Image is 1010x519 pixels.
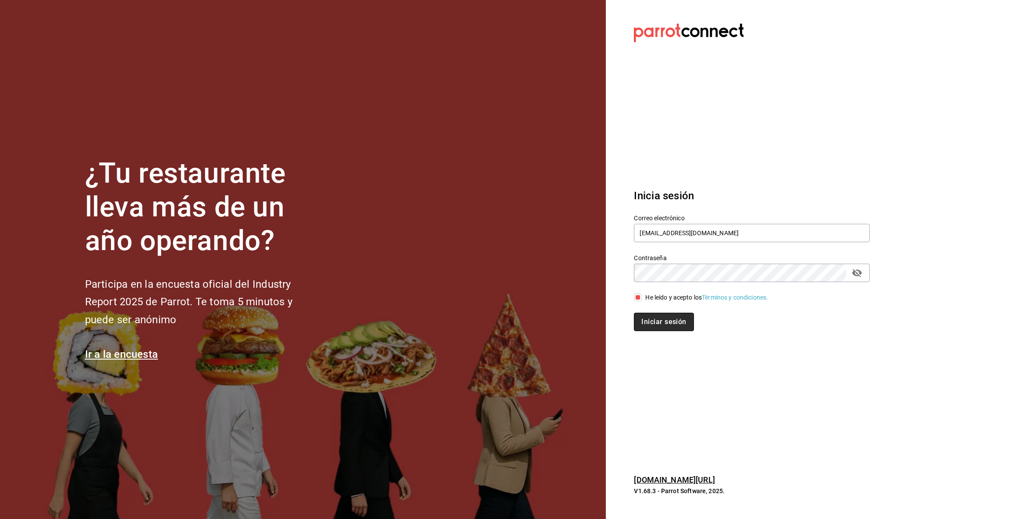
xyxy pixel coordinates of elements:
[634,188,870,204] h3: Inicia sesión
[634,487,870,495] p: V1.68.3 - Parrot Software, 2025.
[850,265,864,280] button: passwordField
[634,215,870,221] label: Correo electrónico
[634,475,715,484] a: [DOMAIN_NAME][URL]
[85,275,322,329] h2: Participa en la encuesta oficial del Industry Report 2025 de Parrot. Te toma 5 minutos y puede se...
[634,313,693,331] button: Iniciar sesión
[634,224,870,242] input: Ingresa tu correo electrónico
[702,294,768,301] a: Términos y condiciones.
[85,157,322,258] h1: ¿Tu restaurante lleva más de un año operando?
[85,348,158,360] a: Ir a la encuesta
[634,255,870,261] label: Contraseña
[645,293,768,302] div: He leído y acepto los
